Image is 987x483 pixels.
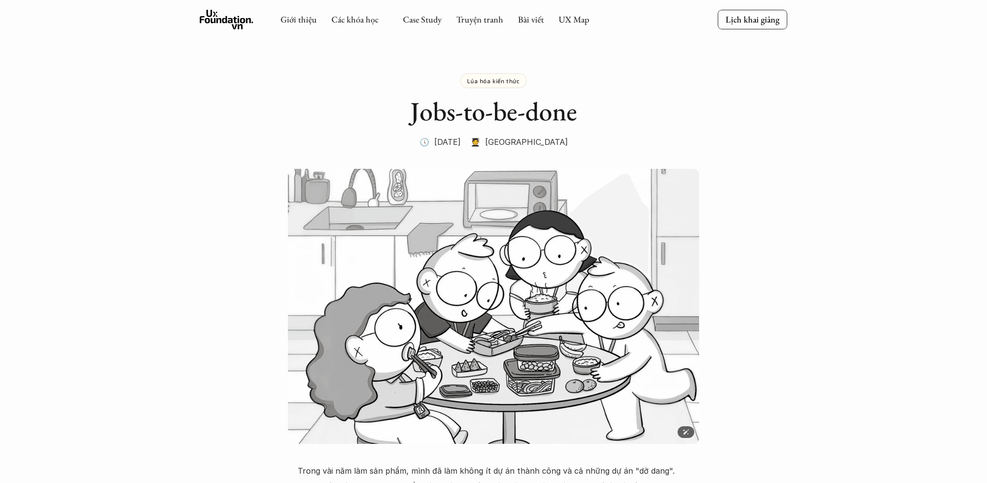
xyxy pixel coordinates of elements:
a: Bài viết [518,14,544,25]
a: Các khóa học [331,14,378,25]
p: Lịch khai giảng [726,14,779,25]
p: Lúa hóa kiến thức [467,77,519,84]
a: Giới thiệu [281,14,317,25]
p: 🧑‍🎓 [GEOGRAPHIC_DATA] [470,135,568,149]
a: UX Map [559,14,589,25]
a: Truyện tranh [456,14,503,25]
a: Lịch khai giảng [718,10,787,29]
h1: Jobs-to-be-done [298,95,689,127]
p: 🕔 [DATE] [420,135,461,149]
a: Case Study [403,14,442,25]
